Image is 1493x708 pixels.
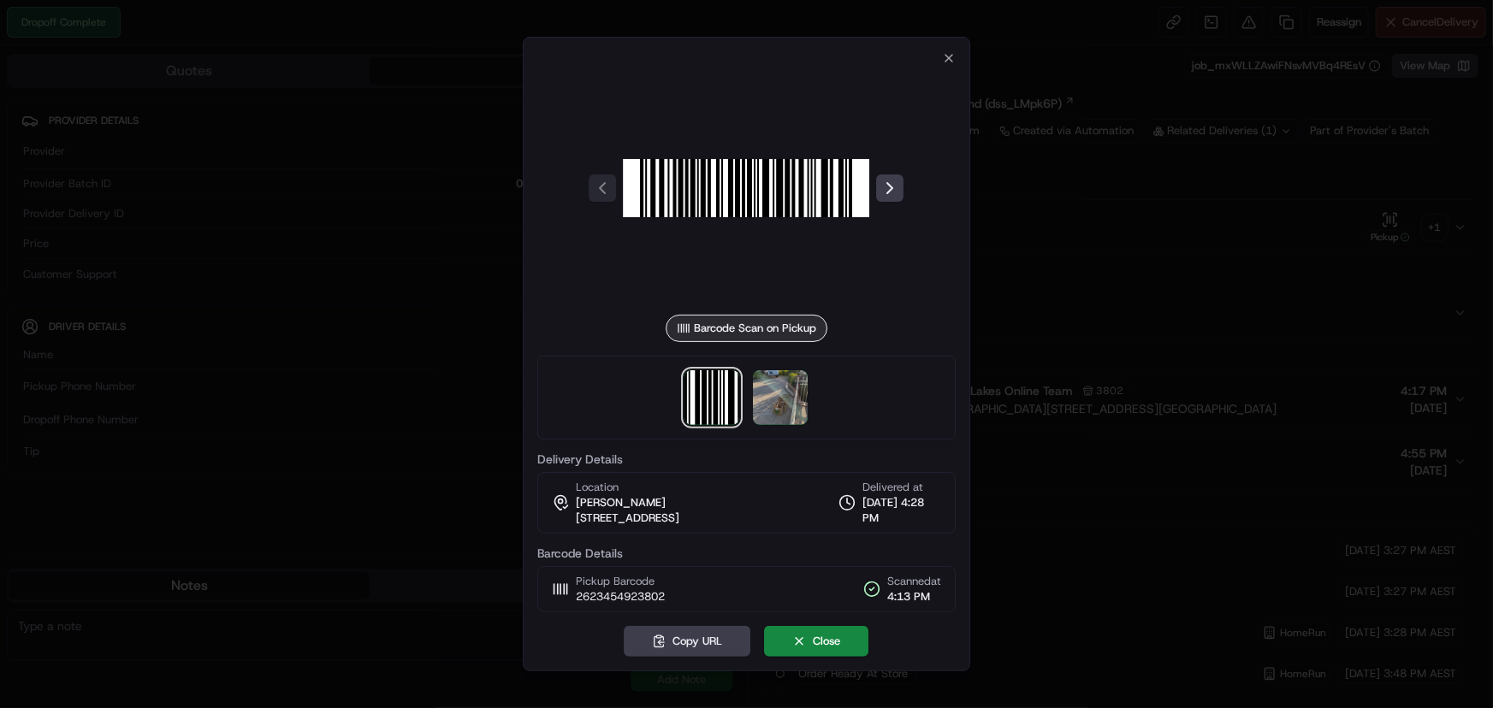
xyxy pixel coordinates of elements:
button: Copy URL [625,626,751,657]
div: We're available if you need us! [58,180,216,194]
label: Barcode Details [537,547,957,559]
button: Close [765,626,869,657]
label: Delivery Details [537,453,957,465]
span: Location [576,480,619,495]
span: Scanned at [887,574,941,589]
div: Start new chat [58,163,281,180]
span: [DATE] 4:28 PM [862,495,941,526]
img: barcode_scan_on_pickup image [685,370,740,425]
a: 📗Knowledge Base [10,241,138,272]
span: 4:13 PM [887,589,941,605]
div: Barcode Scan on Pickup [666,315,827,342]
a: 💻API Documentation [138,241,281,272]
span: Pylon [170,290,207,303]
p: Welcome 👋 [17,68,311,96]
span: Pickup Barcode [576,574,665,589]
span: [PERSON_NAME] [576,495,666,510]
span: Delivered at [862,480,941,495]
span: API Documentation [162,248,275,265]
button: Start new chat [291,168,311,189]
span: 2623454923802 [576,589,665,605]
img: Nash [17,17,51,51]
span: Knowledge Base [34,248,131,265]
img: 1736555255976-a54dd68f-1ca7-489b-9aae-adbdc363a1c4 [17,163,48,194]
input: Clear [44,110,282,128]
div: 💻 [145,250,158,263]
div: 📗 [17,250,31,263]
a: Powered byPylon [121,289,207,303]
img: photo_proof_of_delivery image [754,370,809,425]
span: [STREET_ADDRESS] [576,510,679,526]
img: barcode_scan_on_pickup image [624,65,870,311]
